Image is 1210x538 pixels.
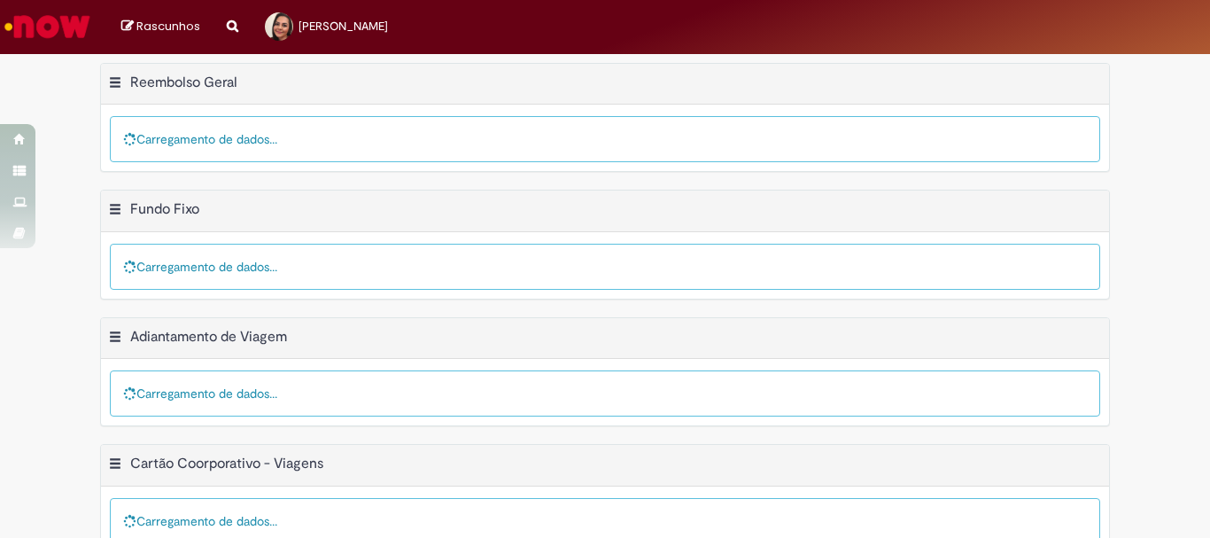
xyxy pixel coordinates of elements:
h2: Cartão Coorporativo - Viagens [130,456,323,473]
h2: Reembolso Geral [130,74,237,91]
button: Adiantamento de Viagem Menu de contexto [108,328,122,351]
div: Carregamento de dados... [110,370,1100,417]
div: Carregamento de dados... [110,116,1100,162]
img: ServiceNow [2,9,93,44]
button: Cartão Coorporativo - Viagens Menu de contexto [108,455,122,478]
span: Rascunhos [136,18,200,35]
div: Carregamento de dados... [110,244,1100,290]
h2: Adiantamento de Viagem [130,328,287,346]
button: Fundo Fixo Menu de contexto [108,200,122,223]
a: Rascunhos [121,19,200,35]
button: Reembolso Geral Menu de contexto [108,74,122,97]
span: [PERSON_NAME] [299,19,388,34]
h2: Fundo Fixo [130,200,199,218]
